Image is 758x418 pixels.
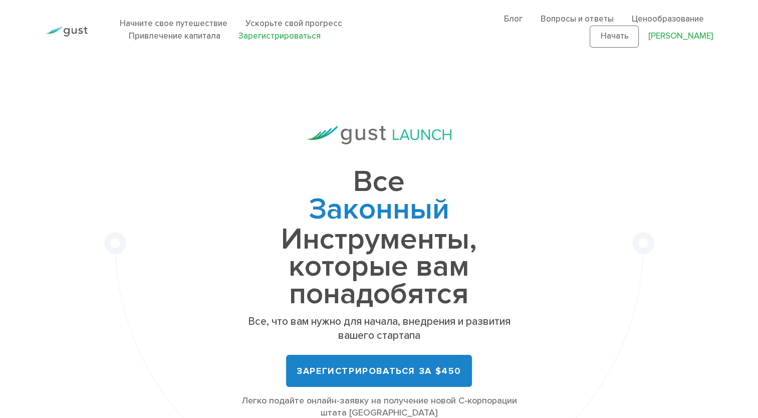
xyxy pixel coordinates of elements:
[281,222,477,312] font: Инструменты, которые вам понадобятся
[120,19,227,29] a: Начните свое путешествие
[286,355,472,387] a: Зарегистрироваться за $450
[245,19,342,29] a: Ускорьте свой прогресс
[631,14,703,24] a: Ценообразование
[590,26,639,48] a: Начать
[129,31,220,41] a: Привлечение капитала
[541,14,613,24] a: Вопросы и ответы
[238,31,321,41] a: Зарегистрироваться
[648,31,712,41] a: [PERSON_NAME]
[353,164,405,199] font: Все
[504,14,523,24] a: Блог
[307,126,451,144] img: Gust Launch Logo
[46,27,88,37] img: Gust Logo
[229,315,530,343] p: Все, что вам нужно для начала, внедрения и развития вашего стартапа
[229,196,530,226] span: Законный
